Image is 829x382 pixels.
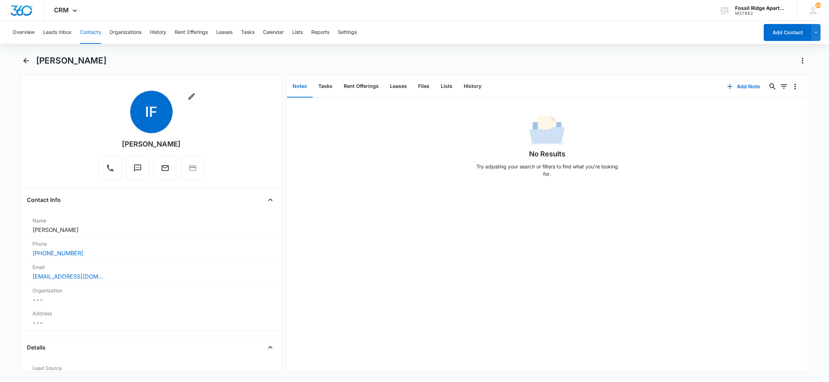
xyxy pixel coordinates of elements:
[789,81,801,92] button: Overflow Menu
[767,81,778,92] button: Search...
[265,194,276,205] button: Close
[154,156,177,180] button: Email
[735,5,787,11] div: account name
[43,21,72,44] button: Leads Inbox
[529,149,565,159] h1: No Results
[130,91,173,133] span: IF
[32,318,270,327] dd: ---
[216,21,233,44] button: Leases
[27,343,46,352] h4: Details
[815,2,821,8] div: notifications count
[36,55,107,66] h1: [PERSON_NAME]
[32,287,270,294] label: Organization
[32,249,83,257] a: [PHONE_NUMBER]
[32,296,270,304] dd: ---
[80,21,101,44] button: Contacts
[338,76,384,97] button: Rent Offerings
[292,21,303,44] button: Lists
[98,167,122,173] a: Call
[32,226,270,234] dd: [PERSON_NAME]
[815,2,821,8] span: 24
[150,21,166,44] button: History
[13,21,35,44] button: Overview
[109,21,142,44] button: Organizations
[32,217,270,224] label: Name
[54,6,69,14] span: CRM
[720,78,767,95] button: Add Note
[27,307,276,330] div: Address---
[435,76,458,97] button: Lists
[797,55,808,66] button: Actions
[32,263,270,271] label: Email
[98,156,122,180] button: Call
[21,55,32,66] button: Back
[778,81,789,92] button: Filters
[32,240,270,247] label: Phone
[27,284,276,307] div: Organization---
[241,21,254,44] button: Tasks
[27,261,276,284] div: Email[EMAIL_ADDRESS][DOMAIN_NAME]
[27,237,276,261] div: Phone[PHONE_NUMBER]
[263,21,284,44] button: Calendar
[458,76,487,97] button: History
[175,21,208,44] button: Rent Offerings
[311,21,329,44] button: Reports
[27,214,276,237] div: Name[PERSON_NAME]
[32,272,103,281] a: [EMAIL_ADDRESS][DOMAIN_NAME]
[32,310,270,317] label: Address
[27,196,61,204] h4: Contact Info
[122,139,181,149] div: [PERSON_NAME]
[313,76,338,97] button: Tasks
[126,156,149,180] button: Text
[473,163,621,178] p: Try adjusting your search or filters to find what you’re looking for.
[529,113,565,149] img: No Data
[764,24,811,41] button: Add Contact
[265,342,276,353] button: Close
[287,76,313,97] button: Notes
[413,76,435,97] button: Files
[154,167,177,173] a: Email
[384,76,413,97] button: Leases
[32,364,270,372] label: Lead Source
[735,11,787,16] div: account id
[126,167,149,173] a: Text
[338,21,357,44] button: Settings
